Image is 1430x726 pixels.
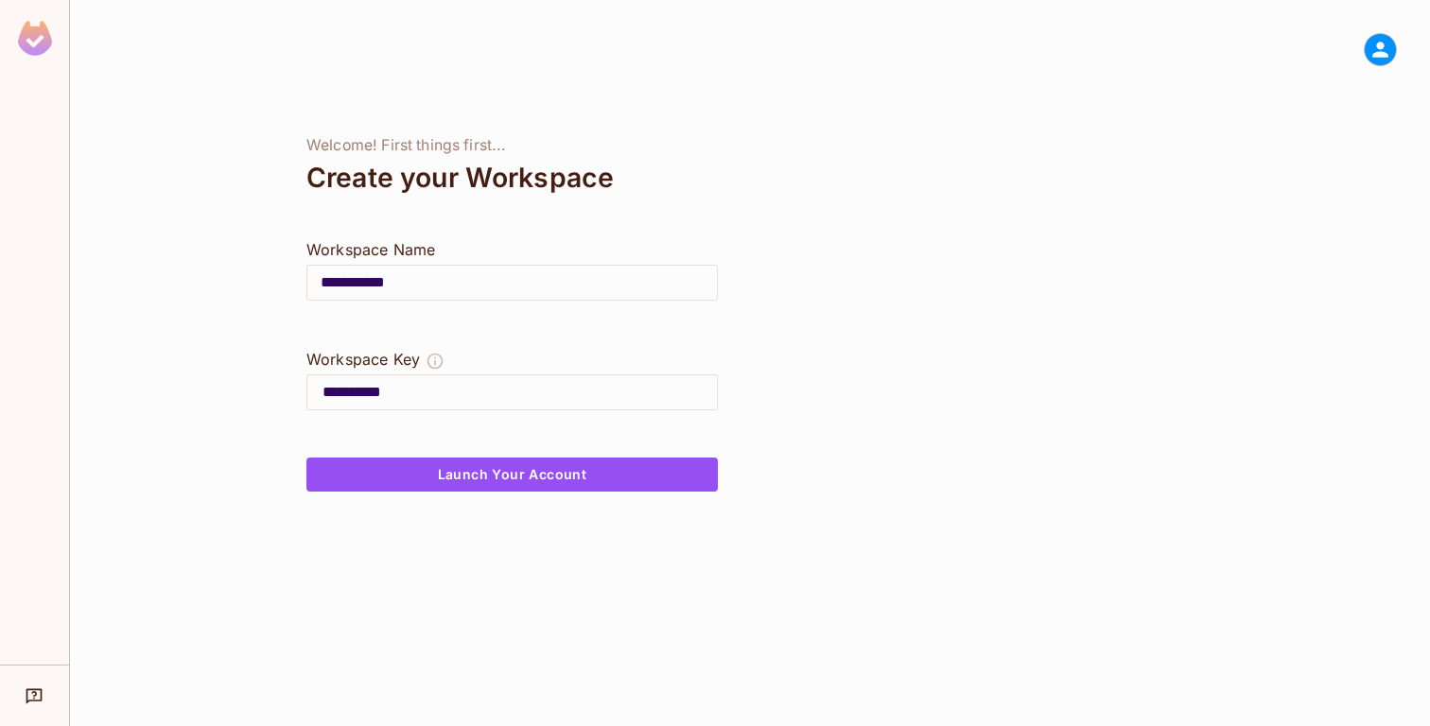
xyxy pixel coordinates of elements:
div: Workspace Name [306,238,718,261]
img: SReyMgAAAABJRU5ErkJggg== [18,21,52,56]
button: Launch Your Account [306,458,718,492]
div: Workspace Key [306,348,420,371]
div: Create your Workspace [306,155,718,200]
div: Welcome! First things first... [306,136,718,155]
div: Help & Updates [13,677,56,715]
button: The Workspace Key is unique, and serves as the identifier of your workspace. [426,348,445,374]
